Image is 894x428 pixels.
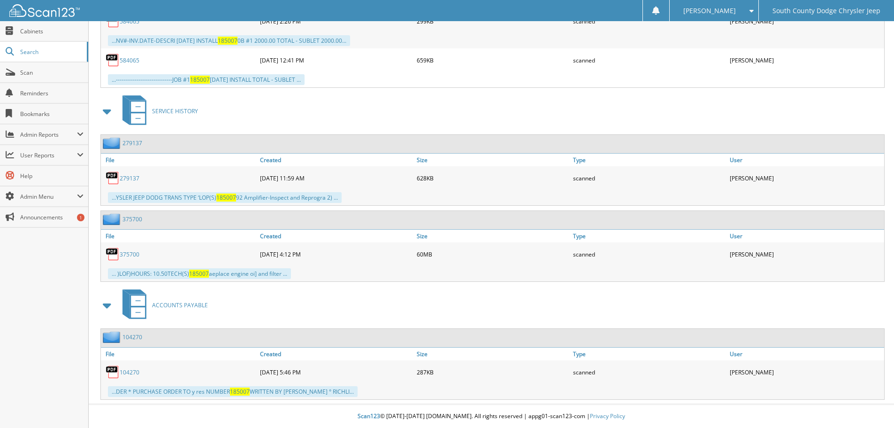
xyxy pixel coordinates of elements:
[106,365,120,379] img: PDF.png
[772,8,880,14] span: South County Dodge Chrysler Jeep
[20,131,77,139] span: Admin Reports
[727,245,884,264] div: [PERSON_NAME]
[120,368,139,376] a: 104270
[258,230,414,242] a: Created
[120,250,139,258] a: 375700
[9,4,80,17] img: scan123-logo-white.svg
[571,245,727,264] div: scanned
[571,154,727,166] a: Type
[571,363,727,381] div: scanned
[258,363,414,381] div: [DATE] 5:46 PM
[414,51,571,70] div: 659KB
[258,348,414,360] a: Created
[20,48,82,56] span: Search
[108,386,358,397] div: ...DER * PURCHASE ORDER TO y res NUMBER WRITTEN BY [PERSON_NAME] ° RICHLI...
[106,53,120,67] img: PDF.png
[103,331,122,343] img: folder2.png
[120,17,139,25] a: 584065
[20,89,84,97] span: Reminders
[106,247,120,261] img: PDF.png
[108,192,342,203] div: ...YSLER JEEP DODG TRANS TYPE ‘LOP(S) 92 Amplifier-Inspect and Reprogra 2) ...
[571,230,727,242] a: Type
[571,348,727,360] a: Type
[103,213,122,225] img: folder2.png
[152,301,208,309] span: ACCOUNTS PAYABLE
[414,169,571,187] div: 628KB
[230,388,250,396] span: 185007
[77,214,84,221] div: 1
[414,230,571,242] a: Size
[103,137,122,149] img: folder2.png
[20,69,84,77] span: Scan
[106,171,120,185] img: PDF.png
[727,169,884,187] div: [PERSON_NAME]
[108,268,291,279] div: ... )LOF)HOURS: 10.50TECH(S) aeplace engine oi] and filter ...
[122,215,142,223] a: 375700
[120,174,139,182] a: 279137
[120,56,139,64] a: 584065
[108,35,350,46] div: ...NV#-INV.DATE-DESCRI [DATE] INSTALL 0B #1 2000.00 TOTAL - SUBLET 2000.00...
[20,213,84,221] span: Announcements
[571,51,727,70] div: scanned
[258,51,414,70] div: [DATE] 12:41 PM
[727,230,884,242] a: User
[358,412,380,420] span: Scan123
[571,12,727,31] div: scanned
[727,51,884,70] div: [PERSON_NAME]
[101,348,258,360] a: File
[189,270,209,278] span: 185007
[89,405,894,428] div: © [DATE]-[DATE] [DOMAIN_NAME]. All rights reserved | appg01-scan123-com |
[122,139,142,147] a: 279137
[20,110,84,118] span: Bookmarks
[727,154,884,166] a: User
[218,37,237,45] span: 185007
[727,348,884,360] a: User
[101,154,258,166] a: File
[727,12,884,31] div: [PERSON_NAME]
[683,8,736,14] span: [PERSON_NAME]
[152,107,198,115] span: SERVICE HISTORY
[122,333,142,341] a: 104270
[20,172,84,180] span: Help
[117,93,198,130] a: SERVICE HISTORY
[108,74,305,85] div: ...------------------------------JOB #1 [DATE] INSTALL TOTAL - SUBLET ...
[20,151,77,159] span: User Reports
[216,194,236,202] span: 185007
[101,230,258,242] a: File
[414,245,571,264] div: 60MB
[20,27,84,35] span: Cabinets
[571,169,727,187] div: scanned
[258,154,414,166] a: Created
[414,348,571,360] a: Size
[258,169,414,187] div: [DATE] 11:59 AM
[190,76,210,84] span: 185007
[258,245,414,264] div: [DATE] 4:12 PM
[847,383,894,428] iframe: Chat Widget
[117,287,208,324] a: ACCOUNTS PAYABLE
[106,14,120,28] img: PDF.png
[590,412,625,420] a: Privacy Policy
[414,154,571,166] a: Size
[414,363,571,381] div: 287KB
[20,193,77,201] span: Admin Menu
[414,12,571,31] div: 299KB
[727,363,884,381] div: [PERSON_NAME]
[258,12,414,31] div: [DATE] 2:26 PM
